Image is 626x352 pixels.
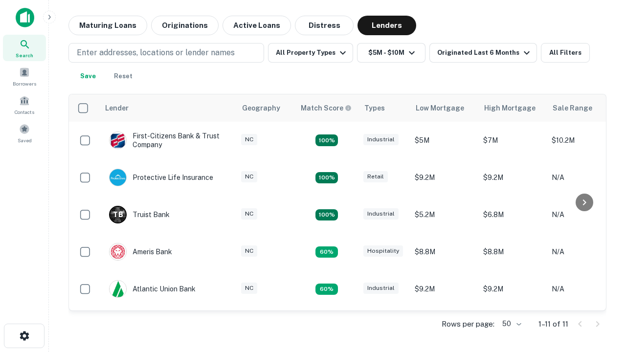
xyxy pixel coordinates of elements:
div: Industrial [363,208,399,220]
td: $9.2M [478,159,547,196]
th: Types [358,94,410,122]
div: NC [241,171,257,182]
td: $9.2M [410,159,478,196]
img: picture [110,132,126,149]
div: Capitalize uses an advanced AI algorithm to match your search with the best lender. The match sco... [301,103,352,113]
button: Originated Last 6 Months [429,43,537,63]
span: Saved [18,136,32,144]
th: Capitalize uses an advanced AI algorithm to match your search with the best lender. The match sco... [295,94,358,122]
span: Contacts [15,108,34,116]
div: Matching Properties: 2, hasApolloMatch: undefined [315,134,338,146]
td: $7M [478,122,547,159]
td: $6.3M [478,308,547,345]
div: Atlantic Union Bank [109,280,196,298]
div: Retail [363,171,388,182]
div: NC [241,283,257,294]
a: Borrowers [3,63,46,89]
div: Geography [242,102,280,114]
img: picture [110,281,126,297]
div: 50 [498,317,523,331]
button: Originations [151,16,219,35]
div: Originated Last 6 Months [437,47,533,59]
div: Low Mortgage [416,102,464,114]
a: Contacts [3,91,46,118]
img: picture [110,169,126,186]
button: All Property Types [268,43,353,63]
iframe: Chat Widget [577,242,626,289]
div: Matching Properties: 1, hasApolloMatch: undefined [315,284,338,295]
div: Matching Properties: 2, hasApolloMatch: undefined [315,172,338,184]
div: Lender [105,102,129,114]
td: $8.8M [478,233,547,270]
button: Enter addresses, locations or lender names [68,43,264,63]
h6: Match Score [301,103,350,113]
div: NC [241,208,257,220]
div: NC [241,245,257,257]
img: picture [110,243,126,260]
div: Matching Properties: 3, hasApolloMatch: undefined [315,209,338,221]
div: Sale Range [553,102,592,114]
a: Saved [3,120,46,146]
img: capitalize-icon.png [16,8,34,27]
button: Active Loans [223,16,291,35]
th: Lender [99,94,236,122]
button: Maturing Loans [68,16,147,35]
th: Low Mortgage [410,94,478,122]
div: Ameris Bank [109,243,172,261]
button: All Filters [541,43,590,63]
th: Geography [236,94,295,122]
button: Reset [108,66,139,86]
p: 1–11 of 11 [538,318,568,330]
p: T B [113,210,123,220]
button: Distress [295,16,354,35]
div: High Mortgage [484,102,536,114]
td: $6.3M [410,308,478,345]
th: High Mortgage [478,94,547,122]
p: Rows per page: [442,318,494,330]
a: Search [3,35,46,61]
div: Truist Bank [109,206,170,223]
td: $5M [410,122,478,159]
div: Industrial [363,134,399,145]
button: Lenders [358,16,416,35]
div: Matching Properties: 1, hasApolloMatch: undefined [315,246,338,258]
td: $8.8M [410,233,478,270]
td: $6.8M [478,196,547,233]
td: $9.2M [410,270,478,308]
span: Search [16,51,33,59]
td: $9.2M [478,270,547,308]
button: Save your search to get updates of matches that match your search criteria. [72,66,104,86]
span: Borrowers [13,80,36,88]
div: First-citizens Bank & Trust Company [109,132,226,149]
td: $5.2M [410,196,478,233]
div: Hospitality [363,245,403,257]
p: Enter addresses, locations or lender names [77,47,235,59]
div: Types [364,102,385,114]
div: Protective Life Insurance [109,169,213,186]
div: Industrial [363,283,399,294]
div: NC [241,134,257,145]
button: $5M - $10M [357,43,425,63]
